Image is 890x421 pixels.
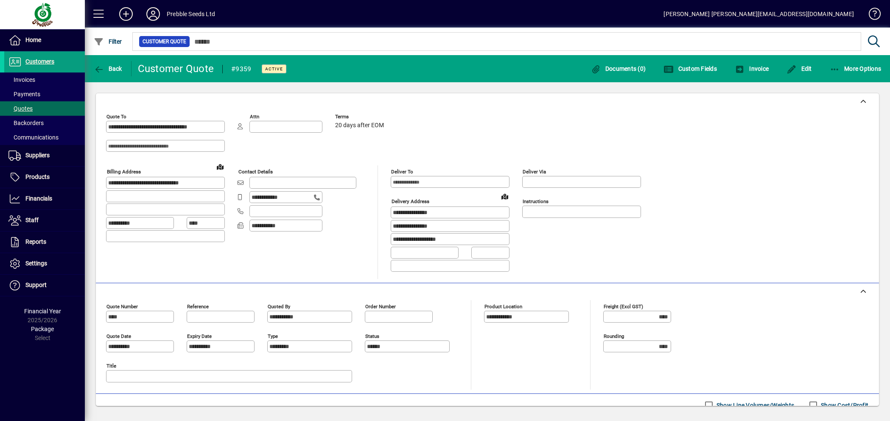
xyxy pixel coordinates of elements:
[92,61,124,76] button: Back
[25,282,47,288] span: Support
[591,65,646,72] span: Documents (0)
[268,303,290,309] mat-label: Quoted by
[735,65,769,72] span: Invoice
[523,198,549,204] mat-label: Instructions
[143,37,186,46] span: Customer Quote
[830,65,882,72] span: More Options
[604,303,643,309] mat-label: Freight (excl GST)
[4,253,85,274] a: Settings
[4,130,85,145] a: Communications
[213,160,227,173] a: View on map
[4,275,85,296] a: Support
[663,65,717,72] span: Custom Fields
[8,76,35,83] span: Invoices
[588,61,648,76] button: Documents (0)
[106,333,131,339] mat-label: Quote date
[8,120,44,126] span: Backorders
[106,303,138,309] mat-label: Quote number
[31,326,54,332] span: Package
[106,362,116,368] mat-label: Title
[4,101,85,116] a: Quotes
[25,217,39,223] span: Staff
[265,66,283,72] span: Active
[4,167,85,188] a: Products
[187,333,212,339] mat-label: Expiry date
[25,58,54,65] span: Customers
[94,65,122,72] span: Back
[4,231,85,253] a: Reports
[523,169,546,175] mat-label: Deliver via
[4,116,85,130] a: Backorders
[391,169,413,175] mat-label: Deliver To
[112,6,140,22] button: Add
[25,36,41,43] span: Home
[138,62,214,75] div: Customer Quote
[92,34,124,49] button: Filter
[484,303,522,309] mat-label: Product location
[8,105,33,112] span: Quotes
[828,61,884,76] button: More Options
[365,303,396,309] mat-label: Order number
[25,238,46,245] span: Reports
[784,61,814,76] button: Edit
[365,333,379,339] mat-label: Status
[25,173,50,180] span: Products
[8,134,59,141] span: Communications
[663,7,854,21] div: [PERSON_NAME] [PERSON_NAME][EMAIL_ADDRESS][DOMAIN_NAME]
[8,91,40,98] span: Payments
[498,190,512,203] a: View on map
[335,114,386,120] span: Terms
[167,7,215,21] div: Prebble Seeds Ltd
[733,61,771,76] button: Invoice
[25,195,52,202] span: Financials
[4,30,85,51] a: Home
[661,61,719,76] button: Custom Fields
[106,114,126,120] mat-label: Quote To
[4,188,85,209] a: Financials
[25,152,50,159] span: Suppliers
[187,303,209,309] mat-label: Reference
[819,401,868,410] label: Show Cost/Profit
[335,122,384,129] span: 20 days after EOM
[140,6,167,22] button: Profile
[4,210,85,231] a: Staff
[4,72,85,87] a: Invoices
[231,62,251,76] div: #9359
[94,38,122,45] span: Filter
[715,401,794,410] label: Show Line Volumes/Weights
[268,333,278,339] mat-label: Type
[85,61,132,76] app-page-header-button: Back
[4,145,85,166] a: Suppliers
[4,87,85,101] a: Payments
[25,260,47,267] span: Settings
[604,333,624,339] mat-label: Rounding
[250,114,259,120] mat-label: Attn
[24,308,61,315] span: Financial Year
[862,2,879,29] a: Knowledge Base
[786,65,812,72] span: Edit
